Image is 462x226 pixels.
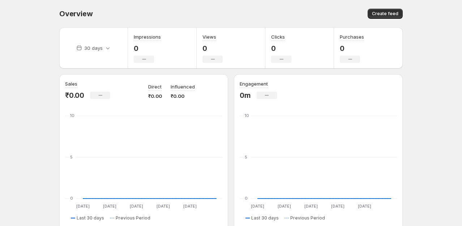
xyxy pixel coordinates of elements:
[340,44,364,53] p: 0
[171,83,195,90] p: Influenced
[271,33,285,40] h3: Clicks
[240,91,251,100] p: 0m
[202,33,216,40] h3: Views
[103,204,116,209] text: [DATE]
[65,91,84,100] p: ₹0.00
[251,204,264,209] text: [DATE]
[148,83,162,90] p: Direct
[171,92,195,100] p: ₹0.00
[70,113,74,118] text: 10
[70,155,73,160] text: 5
[183,204,197,209] text: [DATE]
[245,196,248,201] text: 0
[245,155,247,160] text: 5
[340,33,364,40] h3: Purchases
[202,44,223,53] p: 0
[116,215,150,221] span: Previous Period
[59,9,93,18] span: Overview
[148,92,162,100] p: ₹0.00
[134,33,161,40] h3: Impressions
[76,204,90,209] text: [DATE]
[130,204,143,209] text: [DATE]
[331,204,345,209] text: [DATE]
[278,204,291,209] text: [DATE]
[134,44,161,53] p: 0
[245,113,249,118] text: 10
[251,215,279,221] span: Last 30 days
[240,80,268,87] h3: Engagement
[368,9,403,19] button: Create feed
[304,204,318,209] text: [DATE]
[65,80,77,87] h3: Sales
[84,44,103,52] p: 30 days
[77,215,104,221] span: Last 30 days
[271,44,291,53] p: 0
[358,204,371,209] text: [DATE]
[290,215,325,221] span: Previous Period
[70,196,73,201] text: 0
[372,11,398,17] span: Create feed
[157,204,170,209] text: [DATE]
